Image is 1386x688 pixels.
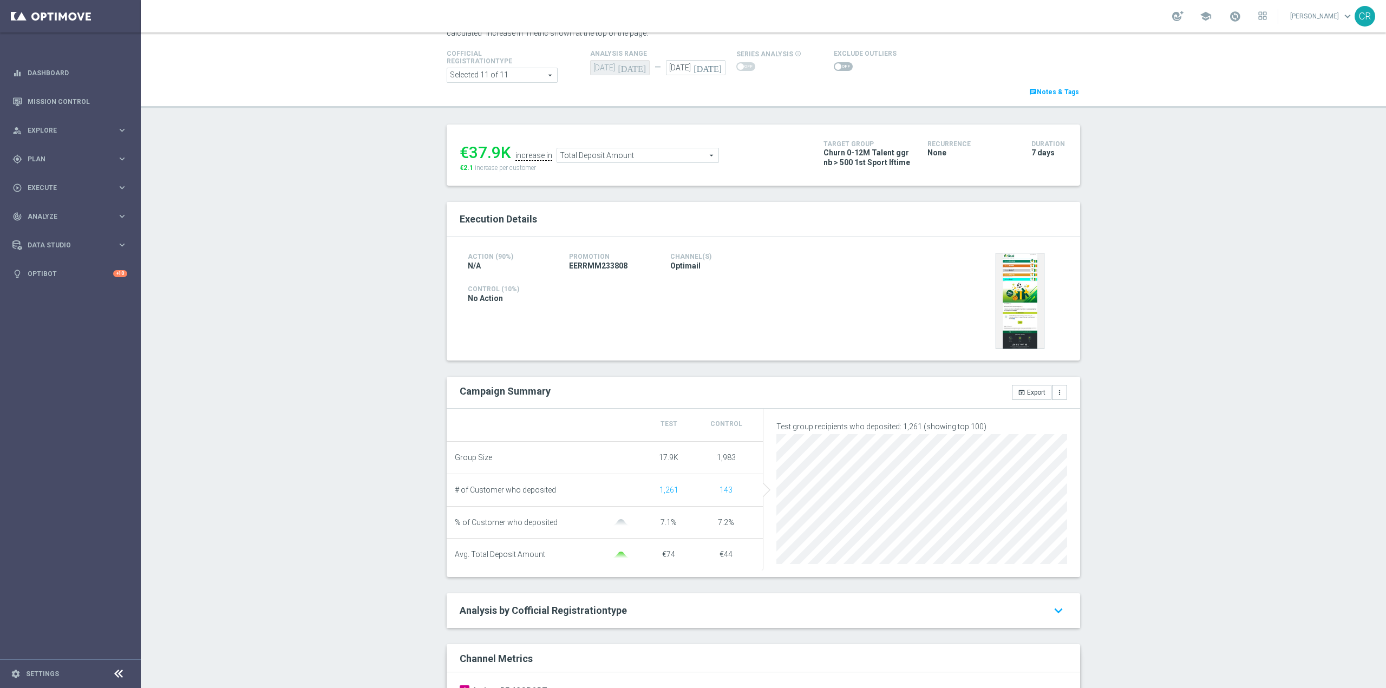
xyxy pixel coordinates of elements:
[113,270,127,277] div: +10
[776,422,1067,431] p: Test group recipients who deposited: 1,261 (showing top 100)
[736,50,793,58] span: series analysis
[996,253,1044,349] img: 35999.jpeg
[694,60,725,72] i: [DATE]
[12,259,127,288] div: Optibot
[717,453,736,462] span: 1,983
[720,486,733,494] span: Show unique customers
[12,212,22,221] i: track_changes
[515,151,552,161] div: increase in
[1289,8,1355,24] a: [PERSON_NAME]keyboard_arrow_down
[28,213,117,220] span: Analyze
[662,550,675,559] span: €74
[468,261,481,271] span: N/A
[455,518,558,527] span: % of Customer who deposited
[12,126,22,135] i: person_search
[1028,86,1080,98] a: chatNotes & Tags
[460,653,533,664] h2: Channel Metrics
[795,50,801,57] i: info_outline
[12,184,128,192] button: play_circle_outline Execute keyboard_arrow_right
[475,164,536,172] span: increase per customer
[12,269,22,279] i: lightbulb
[12,212,128,221] button: track_changes Analyze keyboard_arrow_right
[117,182,127,193] i: keyboard_arrow_right
[1029,88,1037,96] i: chat
[666,60,725,75] input: Select Date
[460,143,511,162] div: €37.9K
[12,183,117,193] div: Execute
[12,97,128,106] button: Mission Control
[618,60,650,72] i: [DATE]
[670,253,755,260] h4: Channel(s)
[927,148,946,158] span: None
[28,58,127,87] a: Dashboard
[460,651,1074,665] div: Channel Metrics
[12,69,128,77] button: equalizer Dashboard
[28,242,117,248] span: Data Studio
[569,261,627,271] span: EERRMM233808
[455,550,545,559] span: Avg. Total Deposit Amount
[12,155,128,163] button: gps_fixed Plan keyboard_arrow_right
[569,253,654,260] h4: Promotion
[468,253,553,260] h4: Action (90%)
[610,519,632,526] img: gaussianGrey.svg
[1012,385,1051,400] button: open_in_browser Export
[927,140,1015,148] h4: Recurrence
[460,604,1067,617] a: Analysis by Cofficial Registrationtype keyboard_arrow_down
[460,605,627,616] span: Analysis by Cofficial Registrationtype
[28,185,117,191] span: Execute
[659,453,678,462] span: 17.9K
[12,58,127,87] div: Dashboard
[1052,385,1067,400] button: more_vert
[823,148,911,167] span: Churn 0-12M Talent ggr nb > 500 1st Sport lftime
[11,669,21,679] i: settings
[12,68,22,78] i: equalizer
[1355,6,1375,27] div: CR
[12,240,117,250] div: Data Studio
[1342,10,1354,22] span: keyboard_arrow_down
[661,420,677,428] span: Test
[720,550,733,559] span: €44
[28,259,113,288] a: Optibot
[460,164,473,172] span: €2.1
[1056,389,1063,396] i: more_vert
[468,285,857,293] h4: Control (10%)
[1050,601,1067,620] i: keyboard_arrow_down
[12,154,117,164] div: Plan
[460,213,537,225] span: Execution Details
[447,68,557,82] span: Expert Online Expert Retail Master Online Master Retail Other and 6 more
[12,212,117,221] div: Analyze
[468,293,503,303] span: No Action
[12,87,127,116] div: Mission Control
[12,126,128,135] div: person_search Explore keyboard_arrow_right
[117,125,127,135] i: keyboard_arrow_right
[455,453,492,462] span: Group Size
[650,63,666,72] div: —
[710,420,742,428] span: Control
[12,126,117,135] div: Explore
[117,211,127,221] i: keyboard_arrow_right
[1018,389,1025,396] i: open_in_browser
[610,552,632,559] img: gaussianGreen.svg
[12,241,128,250] button: Data Studio keyboard_arrow_right
[661,518,677,527] span: 7.1%
[12,183,22,193] i: play_circle_outline
[28,127,117,134] span: Explore
[12,270,128,278] button: lightbulb Optibot +10
[447,50,539,65] h4: Cofficial Registrationtype
[670,261,701,271] span: Optimail
[117,154,127,164] i: keyboard_arrow_right
[460,385,551,397] h2: Campaign Summary
[834,50,897,57] h4: Exclude Outliers
[1031,140,1067,148] h4: Duration
[28,87,127,116] a: Mission Control
[455,486,556,495] span: # of Customer who deposited
[26,671,59,677] a: Settings
[28,156,117,162] span: Plan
